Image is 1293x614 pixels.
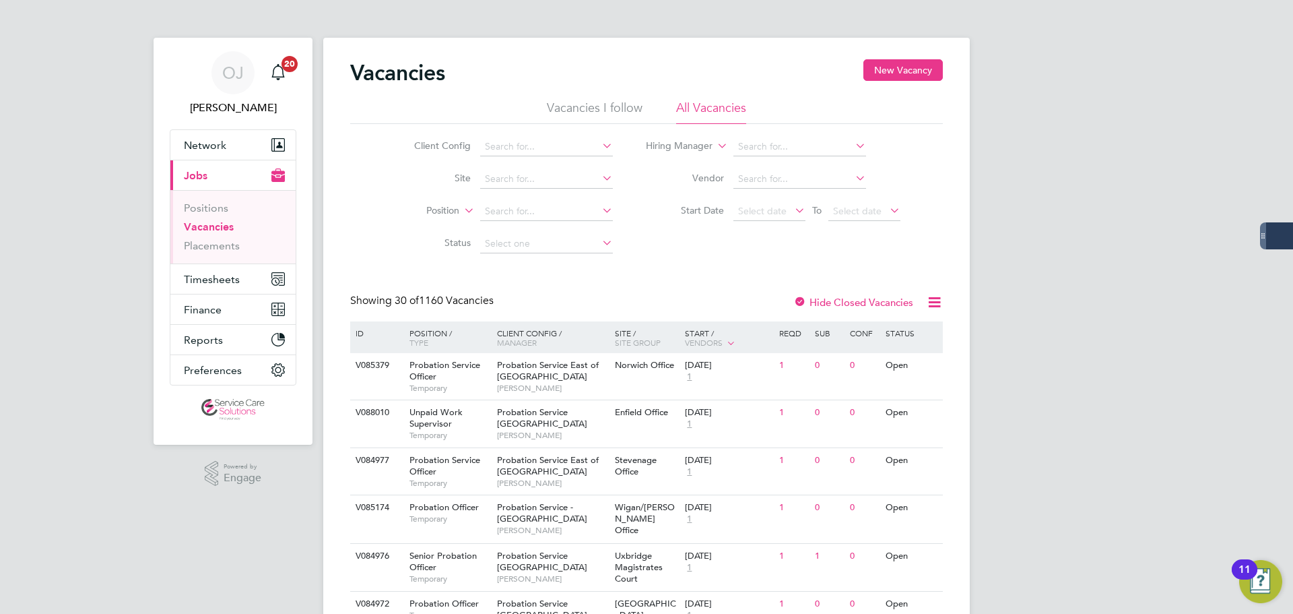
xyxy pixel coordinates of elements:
div: Showing [350,294,496,308]
span: Senior Probation Officer [409,550,477,573]
label: Status [393,237,471,249]
div: Start / [682,321,776,355]
span: 1160 Vacancies [395,294,494,307]
div: 0 [811,353,847,378]
span: Network [184,139,226,152]
div: 0 [847,495,882,520]
span: Select date [738,205,787,217]
span: Oliver Jefferson [170,100,296,116]
div: Open [882,400,941,425]
nav: Main navigation [154,38,312,445]
span: 1 [685,371,694,383]
span: 20 [281,56,298,72]
span: Stevenage Office [615,454,657,477]
div: V084977 [352,448,399,473]
div: 1 [776,353,811,378]
div: 1 [811,544,847,569]
span: 1 [685,514,694,525]
div: Site / [611,321,682,354]
img: servicecare-logo-retina.png [201,399,265,421]
span: Probation Officer [409,501,479,513]
span: Probation Service East of [GEOGRAPHIC_DATA] [497,359,599,382]
input: Search for... [480,137,613,156]
div: ID [352,321,399,344]
div: [DATE] [685,455,772,466]
div: 0 [811,400,847,425]
span: Engage [224,472,261,484]
div: Status [882,321,941,344]
label: Hiring Manager [635,140,712,153]
div: Sub [811,321,847,344]
span: Temporary [409,383,490,394]
span: Finance [184,303,222,316]
span: 1 [685,419,694,430]
div: 0 [811,448,847,473]
span: 1 [685,562,694,574]
span: Norwich Office [615,359,674,371]
div: Jobs [170,190,296,264]
span: [PERSON_NAME] [497,383,608,394]
span: Probation Service [GEOGRAPHIC_DATA] [497,406,587,429]
span: Probation Service [GEOGRAPHIC_DATA] [497,550,587,573]
span: Uxbridge Magistrates Court [615,550,663,584]
span: Wigan/[PERSON_NAME] Office [615,501,675,536]
a: Positions [184,202,228,214]
a: Vacancies [184,220,234,233]
span: Manager [497,337,537,348]
span: Preferences [184,364,242,377]
span: Type [409,337,428,348]
h2: Vacancies [350,59,445,86]
span: 30 of [395,294,419,307]
div: 0 [847,448,882,473]
div: 1 [776,400,811,425]
span: Vendors [685,337,723,348]
div: [DATE] [685,407,772,419]
div: Reqd [776,321,811,344]
span: Enfield Office [615,406,668,418]
span: OJ [222,64,244,82]
span: Timesheets [184,273,240,286]
div: [DATE] [685,502,772,514]
a: OJ[PERSON_NAME] [170,51,296,116]
span: Temporary [409,478,490,489]
div: [DATE] [685,598,772,610]
span: Powered by [224,461,261,472]
button: Timesheets [170,264,296,294]
label: Client Config [393,140,471,152]
span: Probation Service Officer [409,359,480,382]
span: Reports [184,334,223,346]
span: Select date [833,205,882,217]
span: [PERSON_NAME] [497,525,608,536]
div: Position / [399,321,494,354]
span: [PERSON_NAME] [497,574,608,584]
span: Temporary [409,514,490,524]
span: [PERSON_NAME] [497,430,608,441]
div: 1 [776,448,811,473]
div: 1 [776,544,811,569]
label: Position [382,204,459,218]
div: 0 [811,495,847,520]
input: Search for... [733,170,866,189]
span: Temporary [409,574,490,584]
input: Search for... [733,137,866,156]
div: Open [882,448,941,473]
a: Placements [184,239,240,252]
div: 0 [847,544,882,569]
li: Vacancies I follow [547,100,642,124]
a: 20 [265,51,292,94]
button: Jobs [170,160,296,190]
div: V085174 [352,495,399,520]
button: Open Resource Center, 11 new notifications [1239,560,1282,603]
div: Open [882,353,941,378]
span: Unpaid Work Supervisor [409,406,463,429]
div: 11 [1238,570,1251,587]
input: Search for... [480,170,613,189]
a: Powered byEngage [205,461,262,487]
span: Probation Officer [409,598,479,609]
li: All Vacancies [676,100,746,124]
div: Client Config / [494,321,611,354]
input: Search for... [480,202,613,221]
span: Probation Service East of [GEOGRAPHIC_DATA] [497,454,599,477]
a: Go to home page [170,399,296,421]
span: Temporary [409,430,490,441]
